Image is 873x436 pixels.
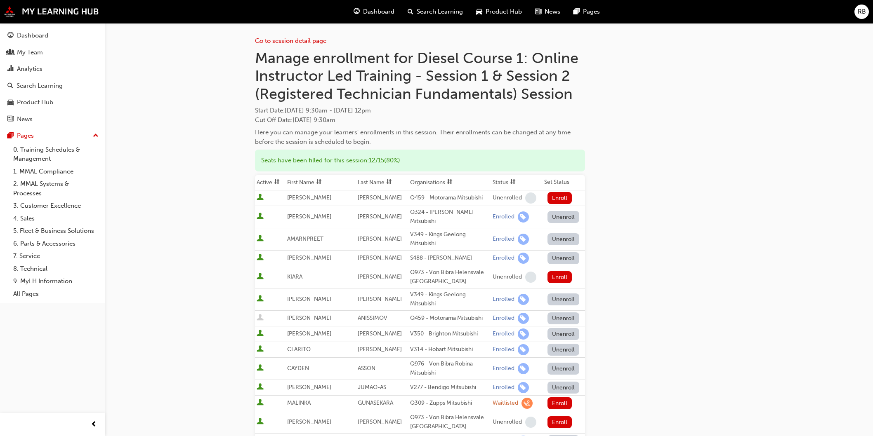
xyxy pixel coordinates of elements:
[257,383,264,391] span: User is active
[3,128,102,143] button: Pages
[10,178,102,199] a: 2. MMAL Systems & Processes
[363,7,394,16] span: Dashboard
[257,235,264,243] span: User is active
[287,330,331,337] span: [PERSON_NAME]
[10,225,102,237] a: 5. Fleet & Business Solutions
[257,213,264,221] span: User is active
[410,398,489,408] div: Q309 - Zupps Mitsubishi
[257,345,264,354] span: User is active
[358,213,402,220] span: [PERSON_NAME]
[3,45,102,60] a: My Team
[17,115,33,124] div: News
[358,273,402,280] span: [PERSON_NAME]
[287,194,331,201] span: [PERSON_NAME]
[547,293,580,305] button: Unenroll
[257,273,264,281] span: User is active
[493,235,514,243] div: Enrolled
[255,116,335,124] span: Cut Off Date : [DATE] 9:30am
[93,131,99,141] span: up-icon
[408,7,413,17] span: search-icon
[17,81,63,91] div: Search Learning
[287,314,331,321] span: [PERSON_NAME]
[285,175,356,190] th: Toggle SortBy
[17,98,53,107] div: Product Hub
[358,330,402,337] span: [PERSON_NAME]
[543,175,585,190] th: Set Status
[257,399,264,407] span: User is active
[401,3,470,20] a: search-iconSearch Learning
[274,179,280,186] span: sorting-icon
[255,150,585,171] div: Seats have been filled for this session : 12 / 15 ( 80% )
[510,179,516,186] span: sorting-icon
[17,48,43,57] div: My Team
[358,295,402,302] span: [PERSON_NAME]
[470,3,529,20] a: car-iconProduct Hub
[10,263,102,275] a: 8. Technical
[3,112,102,127] a: News
[287,384,331,391] span: [PERSON_NAME]
[4,6,99,17] img: mmal
[7,132,14,140] span: pages-icon
[525,192,536,204] span: learningRecordVerb_NONE-icon
[257,254,264,262] span: User is active
[287,235,323,242] span: AMARNPREET
[347,3,401,20] a: guage-iconDashboard
[10,165,102,178] a: 1. MMAL Compliance
[410,268,489,286] div: Q973 - Von Bibra Helensvale [GEOGRAPHIC_DATA]
[257,330,264,338] span: User is active
[7,32,14,40] span: guage-icon
[547,328,580,340] button: Unenroll
[10,275,102,288] a: 9. MyLH Information
[3,78,102,94] a: Search Learning
[358,346,402,353] span: [PERSON_NAME]
[10,288,102,300] a: All Pages
[10,143,102,165] a: 0. Training Schedules & Management
[410,413,489,431] div: Q973 - Von Bibra Helensvale [GEOGRAPHIC_DATA]
[358,235,402,242] span: [PERSON_NAME]
[525,272,536,283] span: learningRecordVerb_NONE-icon
[255,175,286,190] th: Toggle SortBy
[493,273,522,281] div: Unenrolled
[358,254,402,261] span: [PERSON_NAME]
[476,7,482,17] span: car-icon
[3,61,102,77] a: Analytics
[410,383,489,392] div: V277 - Bendigo Mitsubishi
[17,131,34,141] div: Pages
[7,116,14,123] span: news-icon
[255,128,585,146] div: Here you can manage your learners' enrollments in this session. Their enrollments can be changed ...
[356,175,408,190] th: Toggle SortBy
[567,3,606,20] a: pages-iconPages
[408,175,491,190] th: Toggle SortBy
[287,213,331,220] span: [PERSON_NAME]
[354,7,360,17] span: guage-icon
[547,271,572,283] button: Enroll
[547,397,572,409] button: Enroll
[547,312,580,324] button: Unenroll
[7,66,14,73] span: chart-icon
[255,106,585,115] span: Start Date :
[493,295,514,303] div: Enrolled
[257,364,264,373] span: User is active
[858,7,866,16] span: RB
[518,313,529,324] span: learningRecordVerb_ENROLL-icon
[518,294,529,305] span: learningRecordVerb_ENROLL-icon
[493,384,514,391] div: Enrolled
[10,250,102,263] a: 7. Service
[257,295,264,303] span: User is active
[287,254,331,261] span: [PERSON_NAME]
[493,399,518,407] div: Waitlisted
[493,254,514,262] div: Enrolled
[7,82,13,90] span: search-icon
[573,7,580,17] span: pages-icon
[547,363,580,375] button: Unenroll
[255,49,585,103] h1: Manage enrollment for Diesel Course 1: Online Instructor Led Training - Session 1 & Session 2 (Re...
[493,346,514,354] div: Enrolled
[358,418,402,425] span: [PERSON_NAME]
[386,179,392,186] span: sorting-icon
[493,330,514,338] div: Enrolled
[7,99,14,106] span: car-icon
[583,7,600,16] span: Pages
[255,37,326,45] a: Go to session detail page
